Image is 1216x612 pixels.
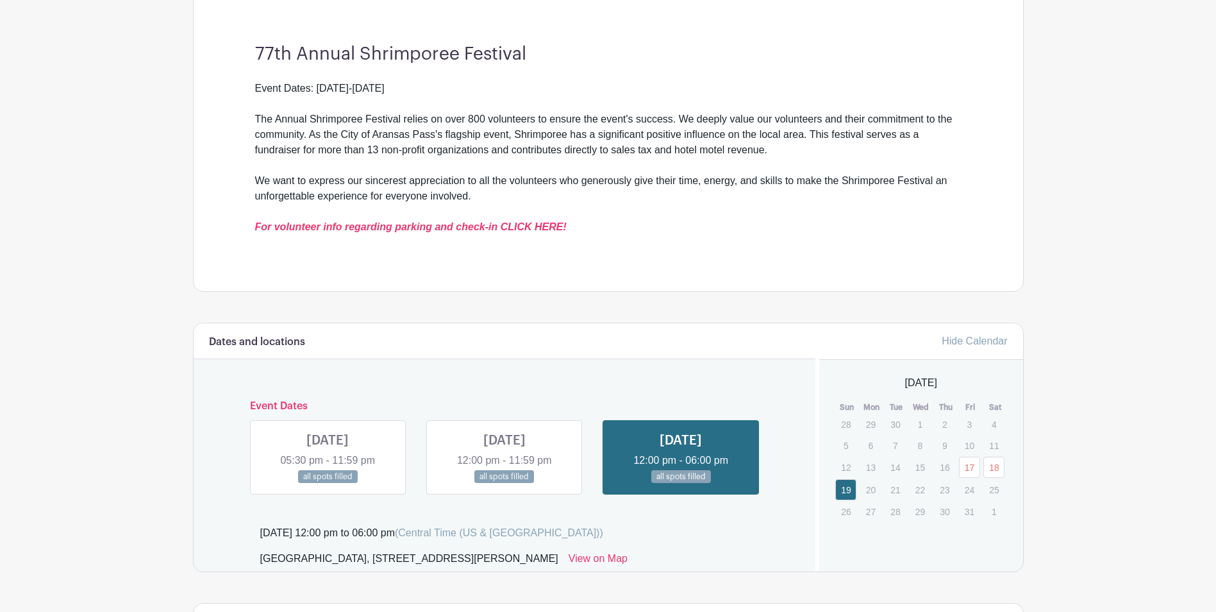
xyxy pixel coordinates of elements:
p: 29 [910,502,931,522]
div: We want to express our sincerest appreciation to all the volunteers who generously give their tim... [255,173,962,250]
p: 29 [860,414,881,434]
a: 18 [983,457,1004,478]
p: 5 [835,436,856,455]
span: (Central Time (US & [GEOGRAPHIC_DATA])) [395,527,603,538]
th: Sat [983,401,1008,414]
p: 2 [934,414,955,434]
h3: 77th Annual Shrimporee Festival [255,44,962,65]
p: 20 [860,480,881,500]
p: 26 [835,502,856,522]
p: 25 [983,480,1004,500]
p: 21 [885,480,906,500]
a: 17 [959,457,980,478]
p: 9 [934,436,955,455]
th: Mon [860,401,885,414]
p: 31 [959,502,980,522]
p: 22 [910,480,931,500]
p: 30 [885,414,906,434]
h6: Event Dates [240,400,770,412]
div: [GEOGRAPHIC_DATA], [STREET_ADDRESS][PERSON_NAME] [260,551,558,572]
th: Sun [835,401,860,414]
a: 19 [835,479,856,500]
p: 13 [860,457,881,477]
p: 1 [983,502,1004,522]
p: 15 [910,457,931,477]
p: 28 [885,502,906,522]
p: 4 [983,414,1004,434]
a: Hide Calendar [942,336,1007,346]
a: For volunteer info regarding parking and check-in CLICK HERE! [255,221,567,232]
p: 11 [983,436,1004,455]
th: Wed [909,401,934,414]
div: Event Dates: [DATE]-[DATE] The Annual Shrimporee Festival relies on over 800 volunteers to ensure... [255,81,962,173]
th: Thu [933,401,958,414]
p: 23 [934,480,955,500]
p: 6 [860,436,881,455]
p: 10 [959,436,980,455]
p: 16 [934,457,955,477]
p: 8 [910,436,931,455]
p: 27 [860,502,881,522]
p: 28 [835,414,856,434]
p: 3 [959,414,980,434]
th: Fri [958,401,983,414]
h6: Dates and locations [209,336,305,348]
span: [DATE] [905,375,937,391]
p: 30 [934,502,955,522]
th: Tue [884,401,909,414]
div: [DATE] 12:00 pm to 06:00 pm [260,525,603,541]
p: 7 [885,436,906,455]
p: 1 [910,414,931,434]
p: 14 [885,457,906,477]
p: 12 [835,457,856,477]
p: 24 [959,480,980,500]
a: View on Map [569,551,628,572]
